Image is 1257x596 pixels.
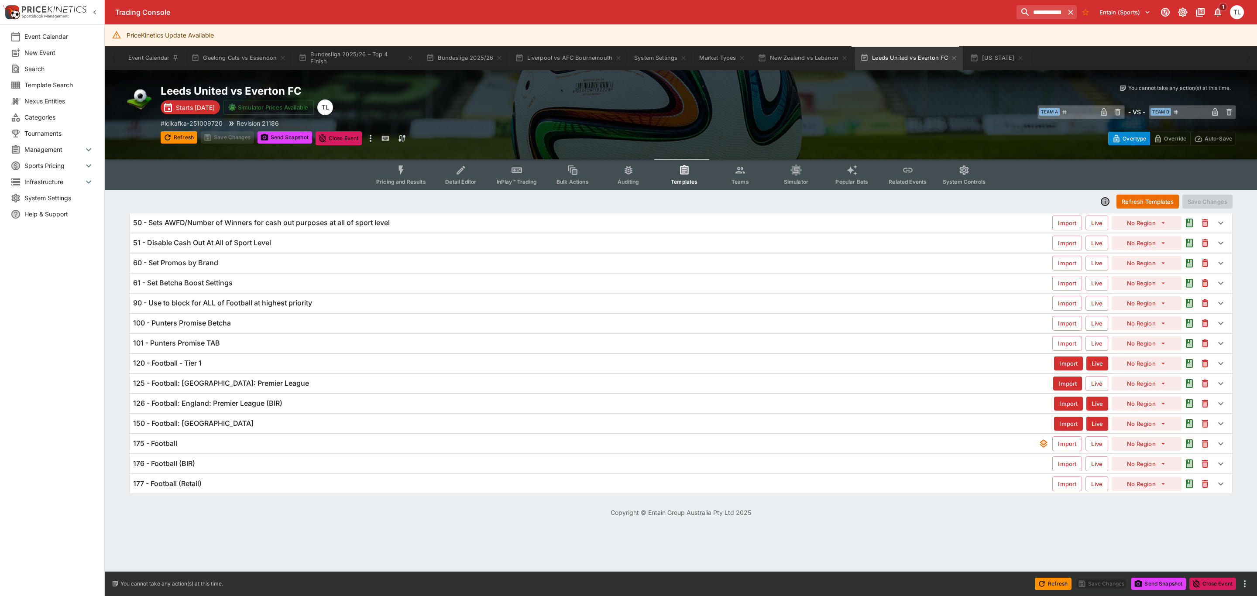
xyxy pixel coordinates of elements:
[133,379,309,388] h6: 125 - Football: [GEOGRAPHIC_DATA]: Premier League
[24,145,83,154] span: Management
[784,178,808,185] span: Simulator
[1086,417,1108,431] button: Live
[161,84,698,98] h2: Copy To Clipboard
[1052,216,1082,230] button: Import
[1112,477,1181,491] button: No Region
[1240,579,1250,589] button: more
[3,3,20,21] img: PriceKinetics Logo
[855,46,963,70] button: Leeds United vs Everton FC
[317,99,333,115] div: Trent Lewis
[1181,215,1197,231] button: Audit the Template Change History
[1085,376,1108,391] button: Live
[1086,397,1108,411] button: Live
[1181,255,1197,271] button: Audit the Template Change History
[1085,316,1108,331] button: Live
[1197,235,1213,251] button: This will delete the selected template. You will still need to Save Template changes to commit th...
[1108,132,1150,145] button: Overtype
[1052,236,1082,250] button: Import
[1052,476,1082,491] button: Import
[1053,377,1082,390] button: Import
[1038,438,1049,449] svg: This template contains underlays - Event update times may be slower as a result.
[1181,396,1197,411] button: Audit the Template Change History
[1151,108,1171,116] span: Team B
[1230,5,1244,19] div: Trent Lewis
[1192,4,1208,20] button: Documentation
[1052,456,1082,471] button: Import
[24,193,94,202] span: System Settings
[1112,296,1181,310] button: No Region
[1181,456,1197,472] button: Audit the Template Change History
[24,80,94,89] span: Template Search
[1054,397,1083,411] button: Import
[1085,436,1108,451] button: Live
[1197,215,1213,231] button: This will delete the selected template. You will still need to Save Template changes to commit th...
[365,131,376,145] button: more
[115,8,1013,17] div: Trading Console
[133,218,390,227] h6: 50 - Sets AWFD/Number of Winners for cash out purposes at all of sport level
[376,178,426,185] span: Pricing and Results
[123,46,184,70] button: Event Calendar
[1181,235,1197,251] button: Audit the Template Change History
[1175,4,1191,20] button: Toggle light/dark mode
[1112,377,1181,390] button: No Region
[1210,4,1226,20] button: Notifications
[1039,108,1060,116] span: Team A
[133,479,202,488] h6: 177 - Football (Retail)
[1116,195,1179,209] button: Refresh Templates
[1197,336,1213,351] button: This will delete the selected template. You will still need to Save Template changes to commit th...
[133,238,271,247] h6: 51 - Disable Cash Out At All of Sport Level
[1181,275,1197,291] button: Audit the Template Change History
[965,46,1029,70] button: [US_STATE]
[1112,457,1181,471] button: No Region
[752,46,853,70] button: New Zealand vs Lebanon
[133,258,218,267] h6: 60 - Set Promos by Brand
[1197,416,1213,432] button: This will delete the selected template. You will still need to Save Template changes to commit th...
[24,32,94,41] span: Event Calendar
[1085,276,1108,291] button: Live
[24,96,94,106] span: Nexus Entities
[1197,376,1213,391] button: This will delete the selected template. You will still need to Save Template changes to commit th...
[1197,456,1213,472] button: This will delete the selected template. You will still need to Save Template changes to commit th...
[1112,437,1181,451] button: No Region
[161,119,223,128] p: Copy To Clipboard
[1112,397,1181,411] button: No Region
[1150,132,1190,145] button: Override
[161,131,197,144] button: Refresh
[943,178,986,185] span: System Controls
[133,319,231,328] h6: 100 - Punters Promise Betcha
[1035,578,1072,590] button: Refresh
[618,178,639,185] span: Auditing
[1128,107,1145,116] h6: - VS -
[1128,84,1231,92] p: You cannot take any action(s) at this time.
[1197,396,1213,411] button: This will delete the selected template. You will still need to Save Template changes to commit th...
[369,159,993,190] div: Event type filters
[1052,256,1082,271] button: Import
[1189,578,1236,590] button: Close Event
[1054,417,1083,431] button: Import
[1197,295,1213,311] button: This will delete the selected template. You will still need to Save Template changes to commit th...
[1219,3,1228,11] span: 1
[1181,376,1197,391] button: Audit the Template Change History
[1181,315,1197,331] button: Audit the Template Change History
[133,278,233,288] h6: 61 - Set Betcha Boost Settings
[732,178,749,185] span: Teams
[133,399,282,408] h6: 126 - Football: England: Premier League (BIR)
[1205,134,1232,143] p: Auto-Save
[105,508,1257,517] p: Copyright © Entain Group Australia Pty Ltd 2025
[1227,3,1247,22] button: Trent Lewis
[237,119,279,128] p: Revision 21186
[186,46,292,70] button: Geelong Cats vs Essendon
[24,161,83,170] span: Sports Pricing
[1197,436,1213,452] button: This will delete the selected template. You will still need to Save Template changes to commit th...
[24,177,83,186] span: Infrastructure
[1112,236,1181,250] button: No Region
[1052,296,1082,311] button: Import
[1181,336,1197,351] button: Audit the Template Change History
[1112,276,1181,290] button: No Region
[510,46,627,70] button: Liverpool vs AFC Bournemouth
[1112,417,1181,431] button: No Region
[1052,436,1082,451] button: Import
[1131,578,1186,590] button: Send Snapshot
[24,113,94,122] span: Categories
[24,129,94,138] span: Tournaments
